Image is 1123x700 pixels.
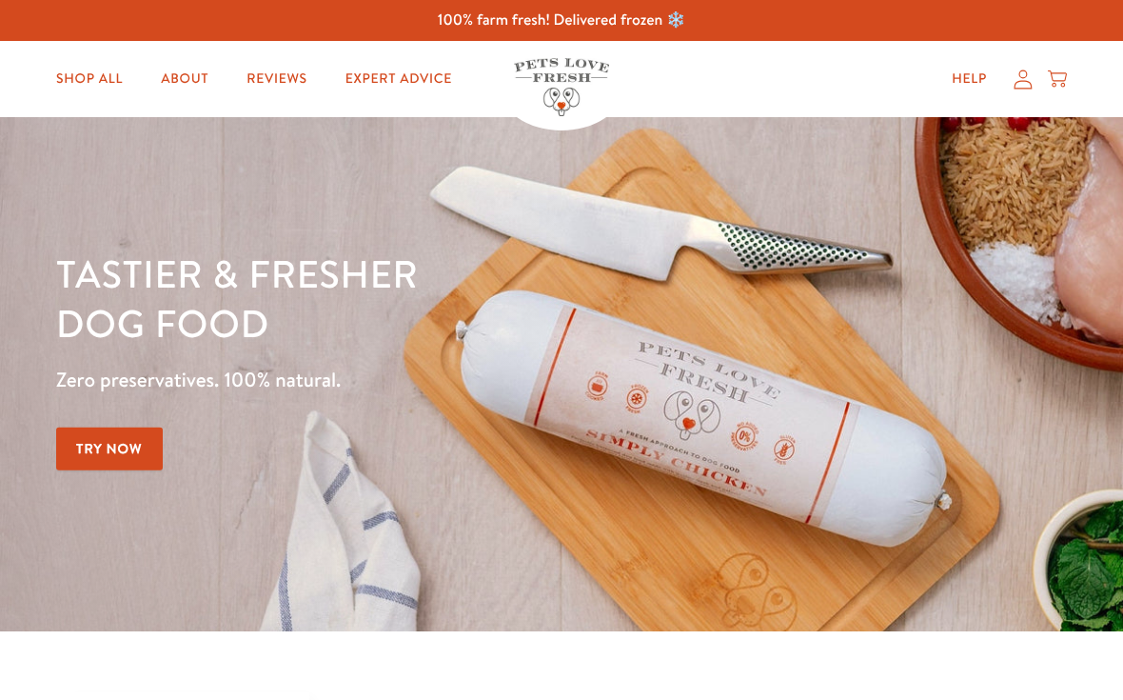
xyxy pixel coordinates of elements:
img: Pets Love Fresh [514,58,609,116]
a: Shop All [41,60,138,98]
h1: Tastier & fresher dog food [56,249,730,348]
a: Help [936,60,1002,98]
p: Zero preservatives. 100% natural. [56,363,730,397]
a: About [146,60,224,98]
a: Expert Advice [330,60,467,98]
a: Try Now [56,428,163,470]
a: Reviews [231,60,322,98]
